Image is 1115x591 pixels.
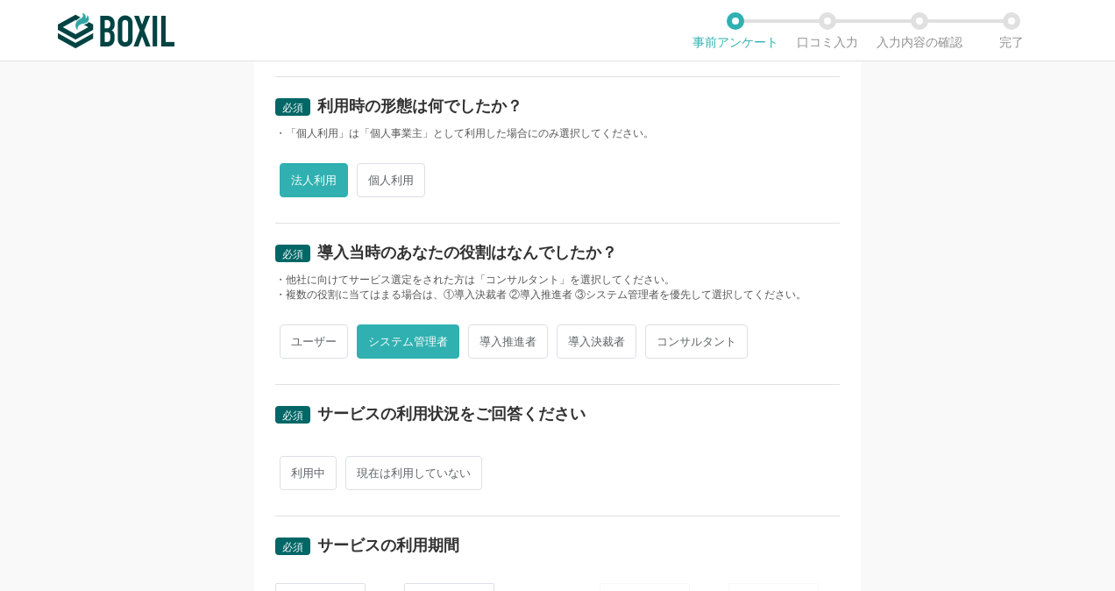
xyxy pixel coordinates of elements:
div: 導入当時のあなたの役割はなんでしたか？ [317,245,617,260]
div: ・複数の役割に当てはまる場合は、①導入決裁者 ②導入推進者 ③システム管理者を優先して選択してください。 [275,288,840,303]
span: 法人利用 [280,163,348,197]
span: 現在は利用していない [345,456,482,490]
span: 導入推進者 [468,324,548,359]
span: 必須 [282,248,303,260]
span: 利用中 [280,456,337,490]
span: ユーザー [280,324,348,359]
li: 完了 [965,12,1057,49]
span: 必須 [282,409,303,422]
div: ・「個人利用」は「個人事業主」として利用した場合にのみ選択してください。 [275,126,840,141]
span: コンサルタント [645,324,748,359]
span: 個人利用 [357,163,425,197]
span: システム管理者 [357,324,459,359]
div: ・他社に向けてサービス選定をされた方は「コンサルタント」を選択してください。 [275,273,840,288]
span: 導入決裁者 [557,324,636,359]
div: サービスの利用状況をご回答ください [317,406,586,422]
div: 利用時の形態は何でしたか？ [317,98,522,114]
li: 入力内容の確認 [873,12,965,49]
span: 必須 [282,541,303,553]
img: ボクシルSaaS_ロゴ [58,13,174,48]
li: 口コミ入力 [781,12,873,49]
li: 事前アンケート [689,12,781,49]
div: サービスの利用期間 [317,538,459,553]
span: 必須 [282,102,303,114]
